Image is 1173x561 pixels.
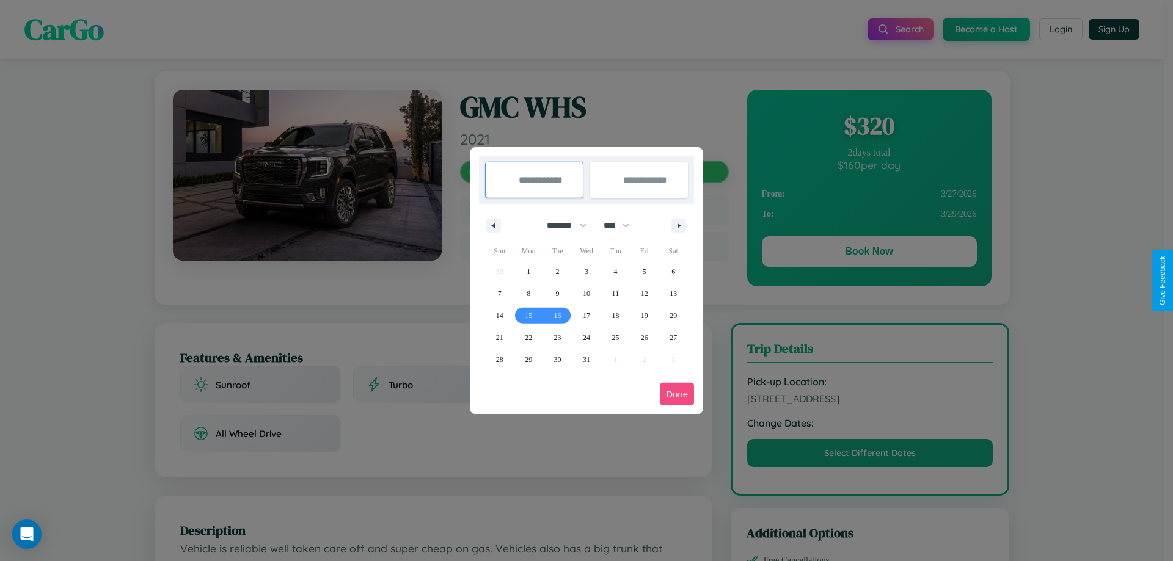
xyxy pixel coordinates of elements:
span: Wed [572,241,601,261]
span: 13 [670,283,677,305]
span: Fri [630,241,659,261]
span: 19 [641,305,648,327]
button: 12 [630,283,659,305]
button: 26 [630,327,659,349]
button: 6 [659,261,688,283]
span: 18 [612,305,619,327]
button: 29 [514,349,543,371]
button: 15 [514,305,543,327]
button: 7 [485,283,514,305]
span: 22 [525,327,532,349]
button: 23 [543,327,572,349]
div: Give Feedback [1158,256,1167,305]
button: 31 [572,349,601,371]
button: 10 [572,283,601,305]
span: Tue [543,241,572,261]
div: Open Intercom Messenger [12,519,42,549]
button: 2 [543,261,572,283]
span: 10 [583,283,590,305]
span: 17 [583,305,590,327]
span: 27 [670,327,677,349]
button: 16 [543,305,572,327]
span: 23 [554,327,561,349]
button: Done [660,383,694,405]
button: 9 [543,283,572,305]
button: 25 [601,327,630,349]
span: Mon [514,241,543,261]
span: 26 [641,327,648,349]
span: 11 [612,283,619,305]
span: 25 [612,327,619,349]
span: 4 [613,261,617,283]
button: 22 [514,327,543,349]
span: 5 [643,261,646,283]
span: Thu [601,241,630,261]
button: 4 [601,261,630,283]
button: 19 [630,305,659,327]
span: 15 [525,305,532,327]
button: 24 [572,327,601,349]
button: 17 [572,305,601,327]
span: 31 [583,349,590,371]
button: 18 [601,305,630,327]
span: 2 [556,261,560,283]
span: 8 [527,283,530,305]
button: 27 [659,327,688,349]
span: Sat [659,241,688,261]
span: 30 [554,349,561,371]
span: 29 [525,349,532,371]
button: 8 [514,283,543,305]
span: 14 [496,305,503,327]
span: 9 [556,283,560,305]
button: 14 [485,305,514,327]
button: 21 [485,327,514,349]
span: Sun [485,241,514,261]
span: 16 [554,305,561,327]
span: 7 [498,283,502,305]
span: 12 [641,283,648,305]
span: 20 [670,305,677,327]
button: 11 [601,283,630,305]
span: 1 [527,261,530,283]
span: 28 [496,349,503,371]
span: 24 [583,327,590,349]
button: 3 [572,261,601,283]
span: 3 [585,261,588,283]
button: 1 [514,261,543,283]
span: 21 [496,327,503,349]
button: 30 [543,349,572,371]
button: 5 [630,261,659,283]
button: 13 [659,283,688,305]
button: 28 [485,349,514,371]
span: 6 [671,261,675,283]
button: 20 [659,305,688,327]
